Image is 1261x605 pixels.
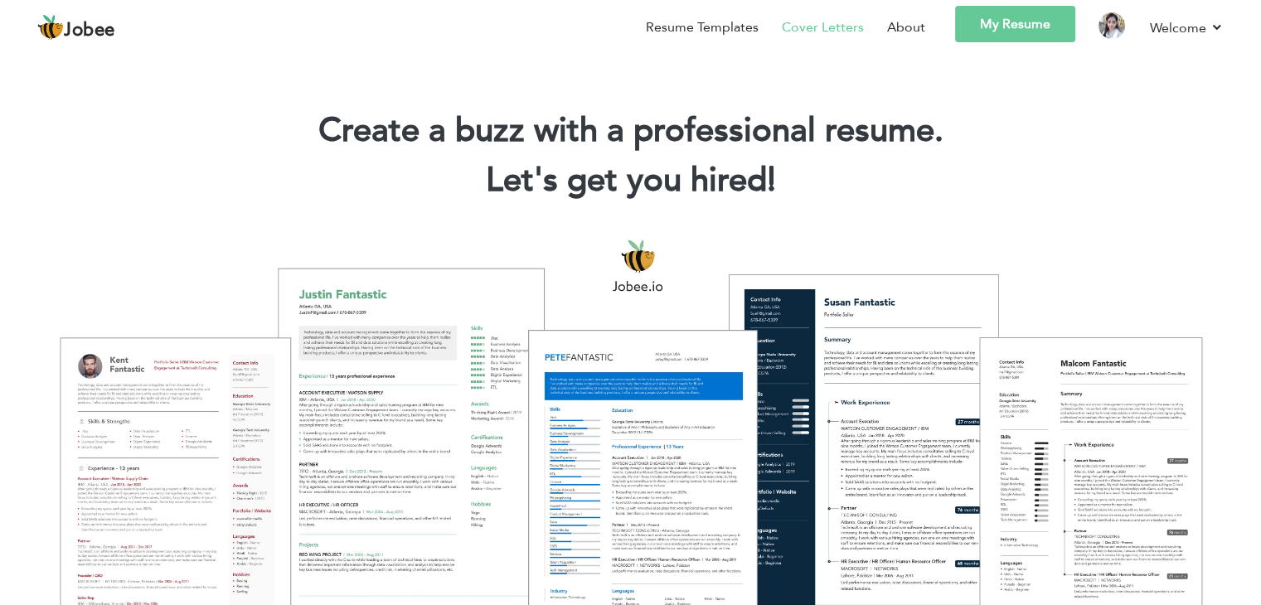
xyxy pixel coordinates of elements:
[1099,12,1125,39] img: Profile Img
[25,159,1236,202] h2: Let's
[887,17,925,37] a: About
[567,157,776,203] span: get you hired!
[1150,17,1224,38] a: Welcome
[25,109,1236,152] h1: Create a buzz with a professional resume.
[768,157,775,203] span: |
[782,17,864,37] a: Cover Letters
[955,6,1075,42] a: My Resume
[64,22,115,40] span: Jobee
[37,14,115,41] a: Jobee
[646,17,759,37] a: Resume Templates
[37,14,64,41] img: jobee.io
